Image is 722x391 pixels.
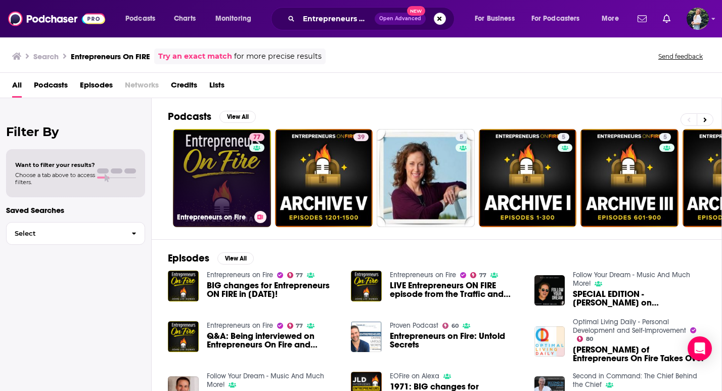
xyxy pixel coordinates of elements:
img: Entrepreneurs on Fire: Untold Secrets [351,321,382,352]
a: 5 [659,133,671,141]
img: Q&A: Being interviewed on Entrepreneurs On Fire and forgiveness; JLD answers YOUR questions LIVE! [168,321,199,352]
a: Try an exact match [158,51,232,62]
a: 77 [287,272,303,278]
span: 77 [296,273,303,278]
a: Entrepreneurs on Fire [207,321,273,330]
a: Entrepreneurs on Fire [390,271,456,279]
span: 5 [562,133,565,143]
a: All [12,77,22,98]
img: User Profile [687,8,709,30]
h2: Filter By [6,124,145,139]
a: Podcasts [34,77,68,98]
a: Optimal Living Daily - Personal Development and Self-Improvement [573,318,686,335]
a: 77 [249,133,264,141]
p: Saved Searches [6,205,145,215]
a: 80 [577,336,593,342]
a: 77Entrepreneurs on Fire [173,129,271,227]
span: Want to filter your results? [15,161,95,168]
a: 5 [558,133,569,141]
button: Send feedback [655,52,706,61]
span: 39 [357,133,365,143]
a: EpisodesView All [168,252,254,265]
a: SPECIAL EDITION - Robert on Entrepreneurs On Fire [573,290,705,307]
span: Charts [174,12,196,26]
span: SPECIAL EDITION - [PERSON_NAME] on Entrepreneurs On Fire [573,290,705,307]
span: Open Advanced [379,16,421,21]
span: 60 [452,324,459,328]
button: open menu [468,11,527,27]
img: Podchaser - Follow, Share and Rate Podcasts [8,9,105,28]
a: Episodes [80,77,113,98]
span: Networks [125,77,159,98]
div: Search podcasts, credits, & more... [281,7,464,30]
button: Select [6,222,145,245]
span: Monitoring [215,12,251,26]
span: For Podcasters [531,12,580,26]
img: LIVE Entrepreneurs ON FIRE episode from the Traffic and Conversion conference [351,271,382,301]
a: John Lee Dumas of Entrepreneurs On Fire Takes Over [573,345,705,363]
span: 5 [460,133,463,143]
span: Choose a tab above to access filters. [15,171,95,186]
button: open menu [208,11,264,27]
img: John Lee Dumas of Entrepreneurs On Fire Takes Over [534,326,565,357]
h2: Episodes [168,252,209,265]
span: 5 [663,133,667,143]
a: 77 [287,323,303,329]
a: Second in Command: The Chief Behind the Chief [573,372,697,389]
h3: Entrepreneurs on Fire [177,213,250,222]
span: 77 [253,133,260,143]
span: 77 [479,273,486,278]
img: BIG changes for Entrepreneurs ON FIRE in 2018! [168,271,199,301]
a: 39 [275,129,373,227]
h2: Podcasts [168,110,211,123]
a: 39 [353,133,369,141]
a: Entrepreneurs on Fire [207,271,273,279]
a: 5 [456,133,467,141]
a: Q&A: Being interviewed on Entrepreneurs On Fire and forgiveness; JLD answers YOUR questions LIVE! [207,332,339,349]
span: New [407,6,425,16]
a: PodcastsView All [168,110,256,123]
span: For Business [475,12,515,26]
button: open menu [525,11,595,27]
span: for more precise results [234,51,322,62]
a: 77 [470,272,486,278]
span: Podcasts [125,12,155,26]
button: Open AdvancedNew [375,13,426,25]
a: 5 [377,129,475,227]
span: Select [7,230,123,237]
a: Entrepreneurs on Fire: Untold Secrets [390,332,522,349]
img: SPECIAL EDITION - Robert on Entrepreneurs On Fire [534,275,565,306]
button: View All [219,111,256,123]
span: [PERSON_NAME] of Entrepreneurs On Fire Takes Over [573,345,705,363]
a: Show notifications dropdown [659,10,674,27]
a: Follow Your Dream - Music And Much More! [207,372,324,389]
h3: Search [33,52,59,61]
a: Charts [167,11,202,27]
a: Proven Podcast [390,321,438,330]
a: EOFire on Alexa [390,372,439,380]
span: Logged in as ginny24232 [687,8,709,30]
a: 60 [442,323,459,329]
button: open menu [595,11,631,27]
a: BIG changes for Entrepreneurs ON FIRE in 2018! [207,281,339,298]
span: 77 [296,324,303,328]
a: 5 [479,129,577,227]
a: Follow Your Dream - Music And Much More! [573,271,690,288]
a: LIVE Entrepreneurs ON FIRE episode from the Traffic and Conversion conference [390,281,522,298]
a: Credits [171,77,197,98]
a: Lists [209,77,224,98]
button: Show profile menu [687,8,709,30]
